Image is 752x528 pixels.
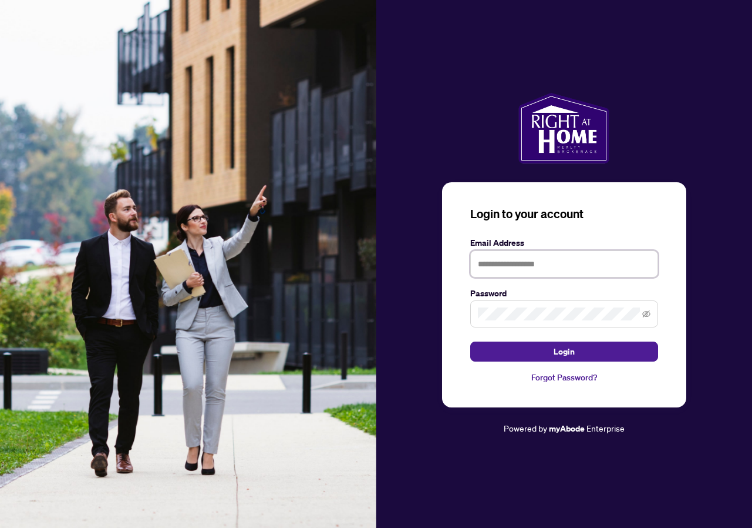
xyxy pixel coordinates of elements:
[470,287,658,300] label: Password
[470,371,658,384] a: Forgot Password?
[586,423,625,433] span: Enterprise
[518,93,609,163] img: ma-logo
[470,206,658,222] h3: Login to your account
[554,342,575,361] span: Login
[470,236,658,249] label: Email Address
[470,342,658,362] button: Login
[504,423,547,433] span: Powered by
[549,422,585,435] a: myAbode
[642,310,650,318] span: eye-invisible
